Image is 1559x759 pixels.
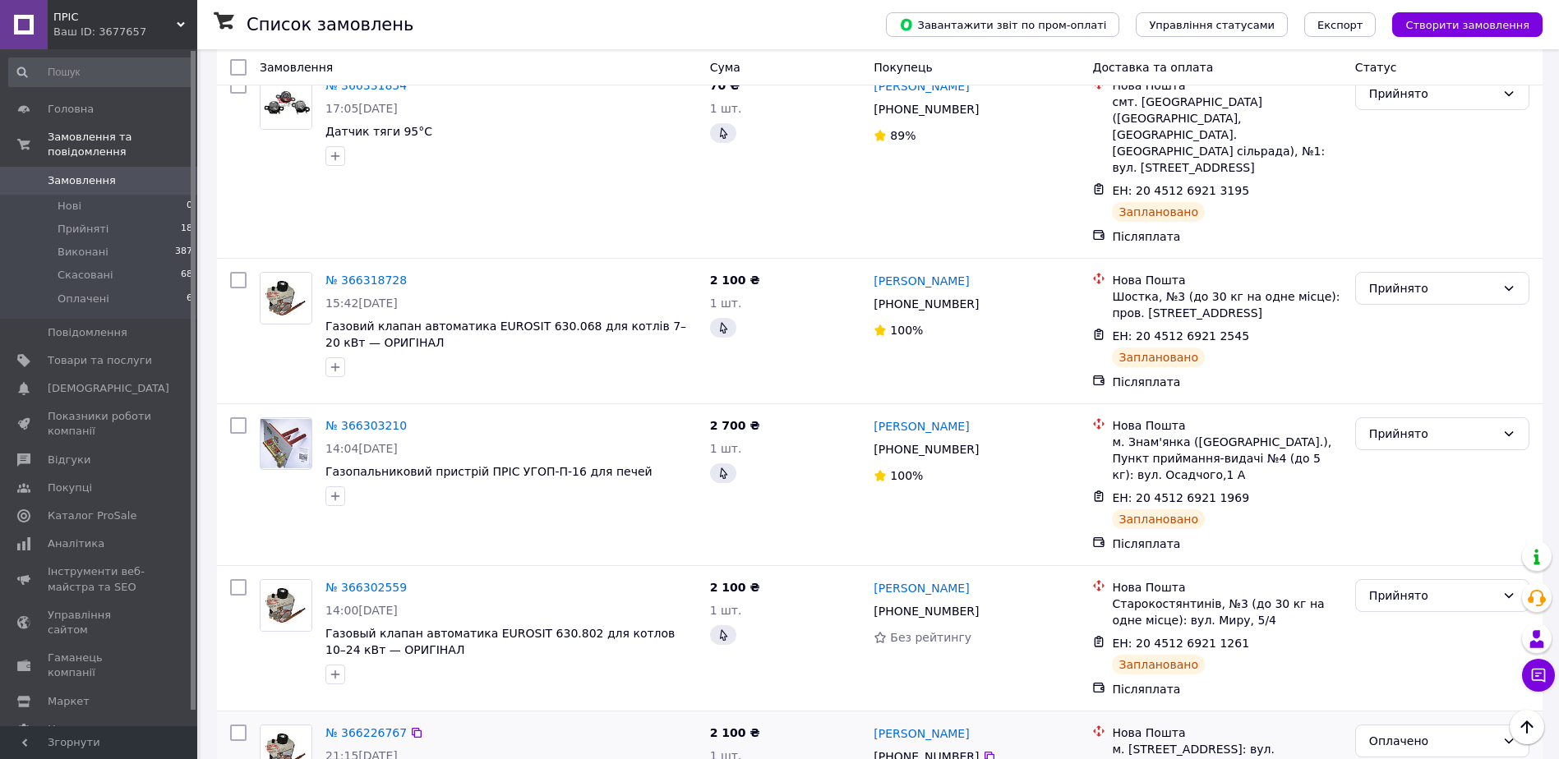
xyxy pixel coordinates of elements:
[1369,85,1496,103] div: Прийнято
[48,173,116,188] span: Замовлення
[1369,279,1496,297] div: Прийнято
[325,320,686,349] a: Газовий клапан автоматика EUROSIT 630.068 для котлів 7–20 кВт — ОРИГІНАЛ
[48,694,90,709] span: Маркет
[48,353,152,368] span: Товари та послуги
[261,78,311,129] img: Фото товару
[48,651,152,680] span: Гаманець компанії
[58,222,108,237] span: Прийняті
[325,442,398,455] span: 14:04[DATE]
[874,78,969,94] a: [PERSON_NAME]
[260,272,312,324] a: Фото товару
[48,481,92,495] span: Покупці
[874,725,969,742] a: [PERSON_NAME]
[48,325,127,340] span: Повідомлення
[1112,94,1341,176] div: смт. [GEOGRAPHIC_DATA] ([GEOGRAPHIC_DATA], [GEOGRAPHIC_DATA]. [GEOGRAPHIC_DATA] сільрада), №1: ву...
[1112,417,1341,434] div: Нова Пошта
[261,419,311,467] img: Фото товару
[247,15,413,34] h1: Список замовлень
[261,580,311,631] img: Фото товару
[1112,184,1249,197] span: ЕН: 20 4512 6921 3195
[325,726,407,739] a: № 366226767
[325,297,398,310] span: 15:42[DATE]
[260,579,312,632] a: Фото товару
[710,581,760,594] span: 2 100 ₴
[48,130,197,159] span: Замовлення та повідомлення
[1369,586,1496,605] div: Прийнято
[710,419,760,432] span: 2 700 ₴
[325,627,675,656] a: Газовый клапан автоматика EUROSIT 630.802 для котлов 10–24 кВт — ОРИГІНАЛ
[1112,228,1341,245] div: Післяплата
[48,102,94,117] span: Головна
[710,274,760,287] span: 2 100 ₴
[58,292,109,306] span: Оплачені
[1112,202,1205,222] div: Заплановано
[710,442,742,455] span: 1 шт.
[58,245,108,260] span: Виконані
[1317,19,1363,31] span: Експорт
[1112,637,1249,650] span: ЕН: 20 4512 6921 1261
[710,604,742,617] span: 1 шт.
[48,508,136,523] span: Каталог ProSale
[260,77,312,130] a: Фото товару
[1304,12,1377,37] button: Експорт
[187,292,192,306] span: 6
[325,604,398,617] span: 14:00[DATE]
[870,98,982,121] div: [PHONE_NUMBER]
[1112,347,1205,367] div: Заплановано
[58,268,113,283] span: Скасовані
[1369,425,1496,443] div: Прийнято
[890,324,923,337] span: 100%
[1112,724,1341,741] div: Нова Пошта
[874,580,969,596] a: [PERSON_NAME]
[48,608,152,637] span: Управління сайтом
[1136,12,1288,37] button: Управління статусами
[1112,272,1341,288] div: Нова Пошта
[1392,12,1543,37] button: Створити замовлення
[175,245,192,260] span: 387
[1522,659,1555,692] button: Чат з покупцем
[1112,77,1341,94] div: Нова Пошта
[48,722,131,737] span: Налаштування
[870,438,982,461] div: [PHONE_NUMBER]
[1369,732,1496,750] div: Оплачено
[187,199,192,214] span: 0
[260,61,333,74] span: Замовлення
[325,79,407,92] a: № 366331854
[181,222,192,237] span: 18
[1112,536,1341,552] div: Післяплата
[1112,329,1249,343] span: ЕН: 20 4512 6921 2545
[325,274,407,287] a: № 366318728
[1112,509,1205,529] div: Заплановано
[1355,61,1397,74] span: Статус
[710,726,760,739] span: 2 100 ₴
[1376,17,1543,30] a: Створити замовлення
[261,273,311,324] img: Фото товару
[899,17,1106,32] span: Завантажити звіт по пром-оплаті
[890,469,923,482] span: 100%
[325,125,432,138] a: Датчик тяги 95°C
[1112,579,1341,596] div: Нова Пошта
[325,465,653,478] a: Газопальниковий пристрій ПРІС УГОП-П-16 для печей
[1112,288,1341,321] div: Шостка, №3 (до 30 кг на одне місце): пров. [STREET_ADDRESS]
[710,79,740,92] span: 70 ₴
[1112,374,1341,390] div: Післяплата
[870,292,982,315] div: [PHONE_NUMBER]
[1510,710,1544,744] button: Наверх
[48,381,169,396] span: [DEMOGRAPHIC_DATA]
[1112,681,1341,697] div: Післяплата
[48,536,104,551] span: Аналітика
[1149,19,1275,31] span: Управління статусами
[48,453,90,467] span: Відгуки
[1405,19,1529,31] span: Створити замовлення
[53,25,197,39] div: Ваш ID: 3677657
[710,297,742,310] span: 1 шт.
[181,268,192,283] span: 68
[53,10,177,25] span: ПРІС
[1112,655,1205,674] div: Заплановано
[325,419,407,432] a: № 366303210
[886,12,1119,37] button: Завантажити звіт по пром-оплаті
[870,600,982,623] div: [PHONE_NUMBER]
